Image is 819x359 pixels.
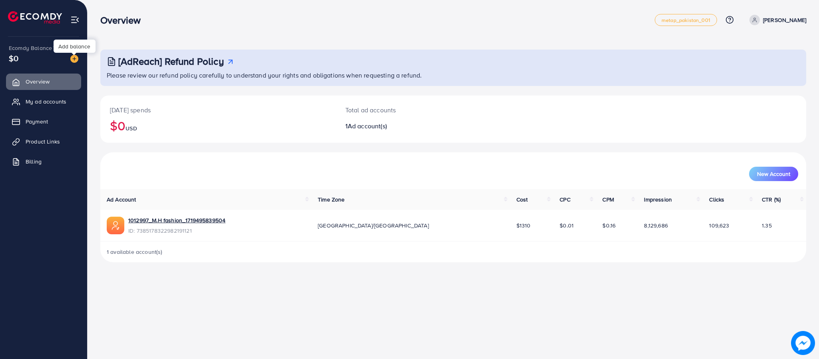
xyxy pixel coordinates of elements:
[791,331,815,355] img: image
[516,195,528,203] span: Cost
[345,105,503,115] p: Total ad accounts
[100,14,147,26] h3: Overview
[107,217,124,234] img: ic-ads-acc.e4c84228.svg
[26,138,60,146] span: Product Links
[746,15,806,25] a: [PERSON_NAME]
[128,227,225,235] span: ID: 7385178322982191121
[118,56,224,67] h3: [AdReach] Refund Policy
[9,52,18,64] span: $0
[602,195,614,203] span: CPM
[644,221,668,229] span: 8,129,686
[107,70,801,80] p: Please review our refund policy carefully to understand your rights and obligations when requesti...
[126,124,137,132] span: USD
[757,171,790,177] span: New Account
[602,221,616,229] span: $0.16
[516,221,531,229] span: $1310
[107,195,136,203] span: Ad Account
[6,134,81,150] a: Product Links
[749,167,798,181] button: New Account
[560,195,570,203] span: CPC
[6,154,81,170] a: Billing
[345,122,503,130] h2: 1
[655,14,717,26] a: metap_pakistan_001
[762,221,772,229] span: 1.35
[8,11,62,24] img: logo
[318,221,429,229] span: [GEOGRAPHIC_DATA]/[GEOGRAPHIC_DATA]
[662,18,710,23] span: metap_pakistan_001
[318,195,345,203] span: Time Zone
[70,55,78,63] img: image
[128,216,225,224] a: 1012997_M.H fashion_1719495839504
[6,74,81,90] a: Overview
[6,114,81,130] a: Payment
[9,44,52,52] span: Ecomdy Balance
[26,118,48,126] span: Payment
[70,15,80,24] img: menu
[110,105,326,115] p: [DATE] spends
[709,195,724,203] span: Clicks
[348,122,387,130] span: Ad account(s)
[644,195,672,203] span: Impression
[54,40,96,53] div: Add balance
[763,15,806,25] p: [PERSON_NAME]
[107,248,163,256] span: 1 available account(s)
[26,158,42,166] span: Billing
[110,118,326,133] h2: $0
[6,94,81,110] a: My ad accounts
[26,98,66,106] span: My ad accounts
[709,221,729,229] span: 109,623
[762,195,781,203] span: CTR (%)
[560,221,574,229] span: $0.01
[26,78,50,86] span: Overview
